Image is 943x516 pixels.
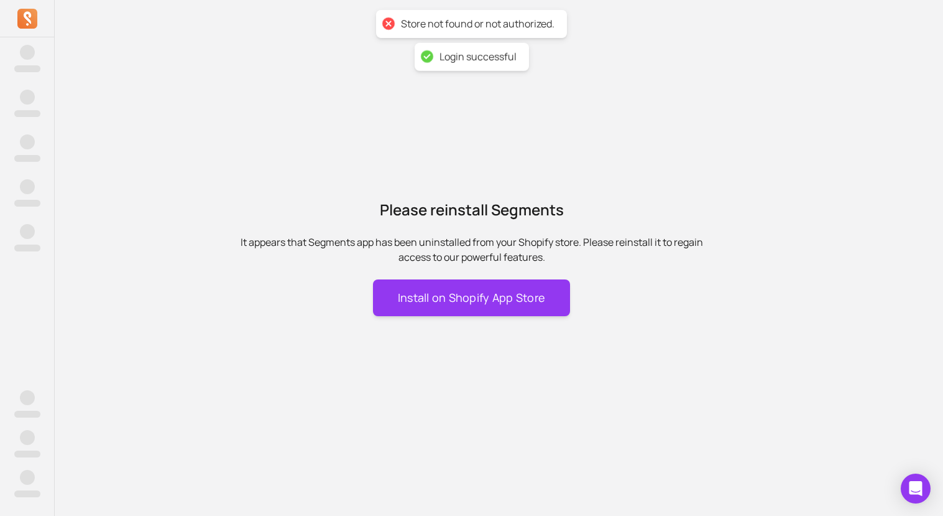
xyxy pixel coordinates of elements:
h1: Please reinstall Segments [233,200,711,220]
div: Login successful [439,50,517,63]
span: ‌ [20,90,35,105]
div: Open Intercom Messenger [901,474,931,504]
span: ‌ [14,65,40,72]
span: ‌ [20,134,35,149]
span: ‌ [14,245,40,251]
span: ‌ [20,45,35,60]
button: Install on Shopify App Store [373,279,571,316]
span: ‌ [14,155,40,162]
p: It appears that Segments app has been uninstalled from your Shopify store. Please reinstall it to... [233,235,711,265]
span: ‌ [14,490,40,497]
span: ‌ [14,411,40,418]
span: ‌ [20,179,35,194]
span: ‌ [20,470,35,485]
span: ‌ [20,430,35,445]
span: ‌ [20,390,35,405]
div: Store not found or not authorized. [401,17,554,30]
span: ‌ [14,451,40,457]
span: ‌ [20,224,35,239]
span: ‌ [14,110,40,117]
span: ‌ [14,200,40,207]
